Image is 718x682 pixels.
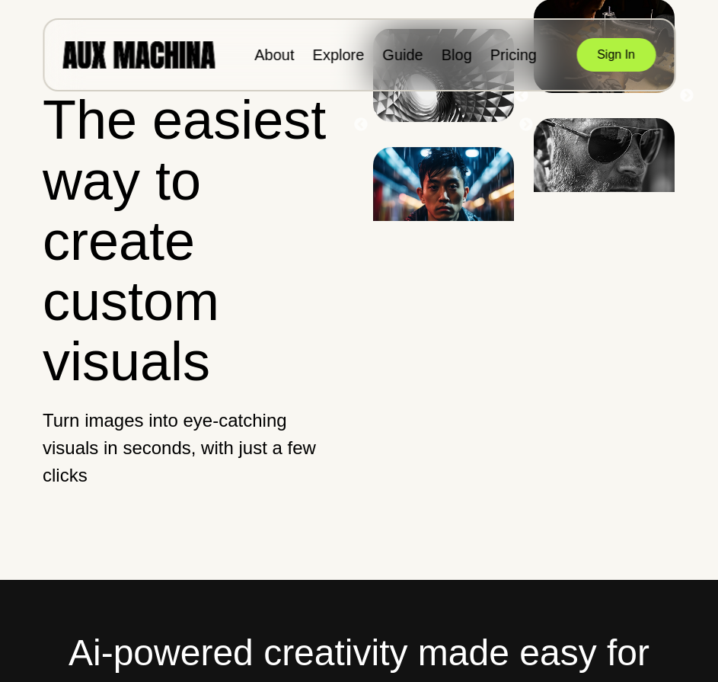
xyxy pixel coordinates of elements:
a: Pricing [490,46,537,63]
a: Explore [313,46,365,63]
a: About [254,46,294,63]
img: Image [373,28,514,122]
h1: The easiest way to create custom visuals [43,90,346,392]
button: Previous [353,117,369,133]
img: Image [373,147,514,241]
a: Blog [442,46,472,63]
button: Next [679,88,694,104]
a: Guide [382,46,423,63]
img: Image [534,118,675,212]
button: Previous [514,88,529,104]
img: AUX MACHINA [62,41,215,68]
p: Turn images into eye-catching visuals in seconds, with just a few clicks [43,407,346,489]
button: Sign In [576,38,656,72]
button: Next [519,117,534,133]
